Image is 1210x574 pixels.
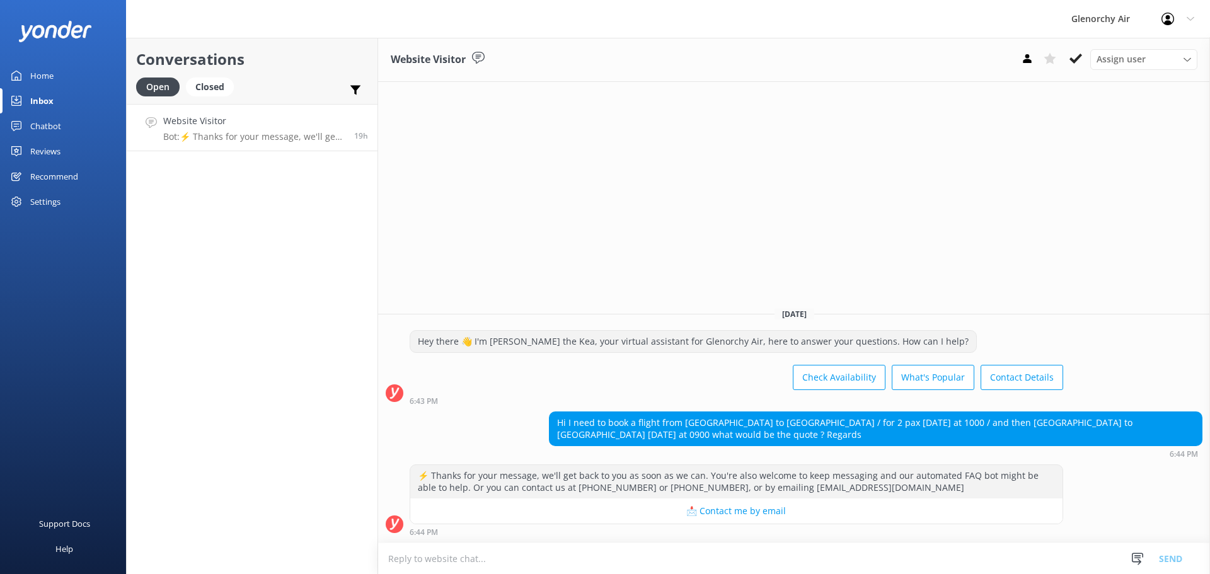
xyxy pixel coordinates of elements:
[354,130,368,141] span: 06:44pm 13-Aug-2025 (UTC +12:00) Pacific/Auckland
[775,309,814,319] span: [DATE]
[793,365,885,390] button: Check Availability
[549,449,1202,458] div: 06:44pm 13-Aug-2025 (UTC +12:00) Pacific/Auckland
[127,104,377,151] a: Website VisitorBot:⚡ Thanks for your message, we'll get back to you as soon as we can. You're als...
[30,63,54,88] div: Home
[30,113,61,139] div: Chatbot
[136,77,180,96] div: Open
[163,114,345,128] h4: Website Visitor
[1170,451,1198,458] strong: 6:44 PM
[410,398,438,405] strong: 6:43 PM
[410,498,1063,524] button: 📩 Contact me by email
[30,164,78,189] div: Recommend
[136,79,186,93] a: Open
[981,365,1063,390] button: Contact Details
[410,529,438,536] strong: 6:44 PM
[550,412,1202,445] div: Hi I need to book a flight from [GEOGRAPHIC_DATA] to [GEOGRAPHIC_DATA] / for 2 pax [DATE] at 1000...
[163,131,345,142] p: Bot: ⚡ Thanks for your message, we'll get back to you as soon as we can. You're also welcome to k...
[410,396,1063,405] div: 06:43pm 13-Aug-2025 (UTC +12:00) Pacific/Auckland
[410,465,1063,498] div: ⚡ Thanks for your message, we'll get back to you as soon as we can. You're also welcome to keep m...
[186,79,240,93] a: Closed
[391,52,466,68] h3: Website Visitor
[1090,49,1197,69] div: Assign User
[30,189,60,214] div: Settings
[39,511,90,536] div: Support Docs
[186,77,234,96] div: Closed
[55,536,73,561] div: Help
[1097,52,1146,66] span: Assign user
[410,527,1063,536] div: 06:44pm 13-Aug-2025 (UTC +12:00) Pacific/Auckland
[136,47,368,71] h2: Conversations
[892,365,974,390] button: What's Popular
[19,21,91,42] img: yonder-white-logo.png
[30,88,54,113] div: Inbox
[410,331,976,352] div: Hey there 👋 I'm [PERSON_NAME] the Kea, your virtual assistant for Glenorchy Air, here to answer y...
[30,139,60,164] div: Reviews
